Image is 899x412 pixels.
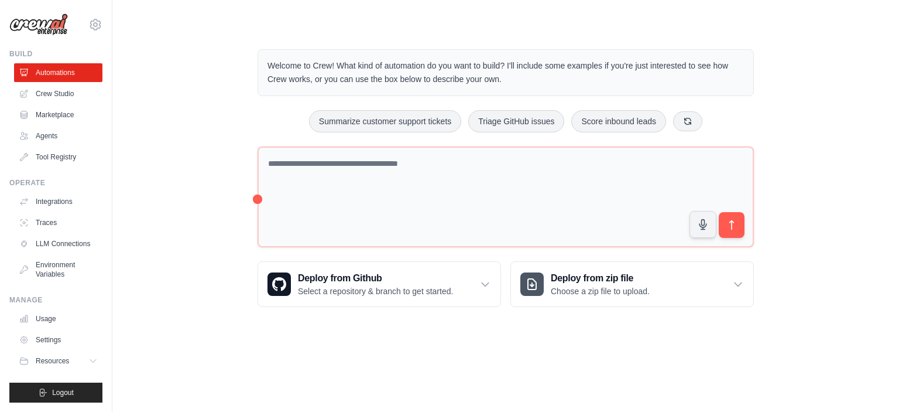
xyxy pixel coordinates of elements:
a: Settings [14,331,102,349]
button: Logout [9,383,102,403]
span: Logout [52,388,74,397]
a: LLM Connections [14,234,102,253]
a: Marketplace [14,105,102,124]
span: Resources [36,356,69,366]
a: Environment Variables [14,256,102,284]
img: Logo [9,13,68,36]
a: Usage [14,309,102,328]
p: Choose a zip file to upload. [551,285,650,297]
a: Crew Studio [14,84,102,103]
h3: Deploy from Github [298,271,453,285]
div: Operate [9,178,102,188]
div: Manage [9,295,102,305]
button: Triage GitHub issues [468,110,564,132]
p: Welcome to Crew! What kind of automation do you want to build? I'll include some examples if you'... [267,59,744,86]
a: Automations [14,63,102,82]
a: Integrations [14,192,102,211]
h3: Deploy from zip file [551,271,650,285]
button: Resources [14,352,102,370]
button: Summarize customer support tickets [309,110,461,132]
p: Select a repository & branch to get started. [298,285,453,297]
a: Agents [14,127,102,145]
button: Score inbound leads [571,110,666,132]
div: Build [9,49,102,59]
a: Tool Registry [14,148,102,166]
a: Traces [14,213,102,232]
